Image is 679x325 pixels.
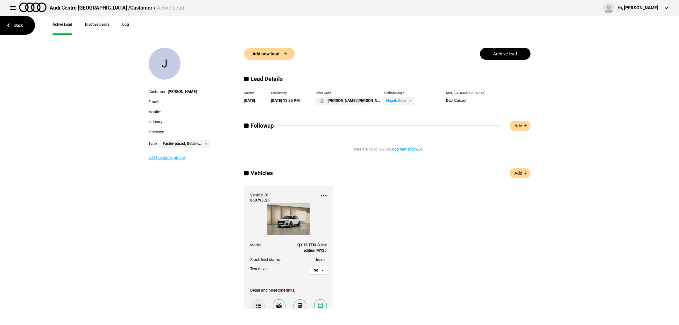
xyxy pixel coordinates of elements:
[618,5,658,11] div: Hi, [PERSON_NAME]
[310,266,327,274] button: No
[149,48,180,80] div: J
[149,130,164,134] dt: Interests:
[383,97,414,105] button: Negotiation
[251,288,295,293] span: Detail and Milestone links:
[244,48,295,60] button: Add new lead
[130,5,156,11] span: Customer /
[314,268,319,272] span: No
[316,91,367,95] div: Sales Cons
[19,3,46,12] img: audi.png
[386,98,407,103] span: Negotiation
[149,110,161,114] dt: Mobile:
[251,198,270,203] span: 850793_25
[510,168,531,178] a: Add
[271,91,300,95] div: Last activity
[316,97,367,105] button: [PERSON_NAME] [PERSON_NAME]
[319,98,325,103] img: default-avatar.png
[289,239,327,253] dd: Q3 35 TFSI S line edition MY25
[159,140,210,148] button: Faster-paced, Detail-focused
[251,193,268,197] span: Vehicle ID:
[53,16,72,35] a: Active Lead
[163,141,202,146] span: Faster-paced, Detail-focused
[149,120,164,124] dt: Industry:
[85,16,110,35] a: Inactive Leads
[392,147,423,151] button: Add new followup
[251,253,289,263] dt: Stock feed status:
[251,239,289,253] dt: Model:
[244,123,500,129] h2: Followup
[157,5,184,11] span: Active Lead
[50,4,184,11] div: Audi Centre [GEOGRAPHIC_DATA] /
[446,97,486,105] div: Deal Calced
[168,89,197,94] dd: [PERSON_NAME]
[149,89,166,94] dt: Customer:
[383,91,414,95] div: Purchase Stage
[244,97,255,105] div: [DATE]
[289,253,327,263] dd: Unsold
[122,16,129,35] a: Log
[510,121,531,131] button: Add
[244,91,255,95] div: Created
[244,139,531,152] div: There are no followups.
[251,263,289,274] dt: Test drive:
[244,76,531,82] h2: Lead Details
[480,48,531,60] button: Archive lead
[271,97,300,105] div: [DATE] 12:35 PM
[328,98,382,103] span: [PERSON_NAME] [PERSON_NAME]
[149,141,158,146] dt: Type:
[149,156,185,159] button: Edit Customer profile
[149,100,159,104] dt: Email:
[244,170,500,176] h2: Vehicles
[446,91,486,95] div: Max. [GEOGRAPHIC_DATA]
